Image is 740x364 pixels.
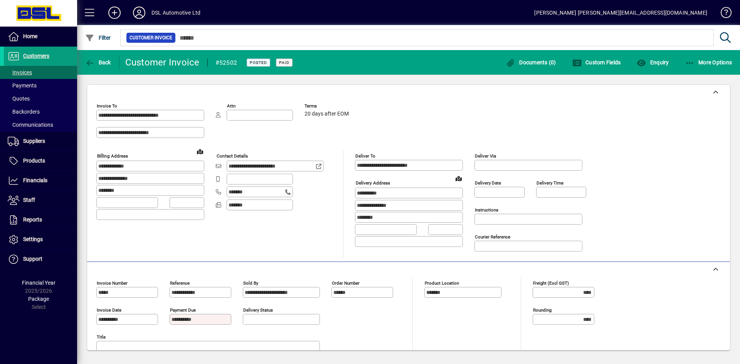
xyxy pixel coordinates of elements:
[533,307,552,313] mat-label: Rounding
[475,207,498,213] mat-label: Instructions
[8,82,37,89] span: Payments
[23,177,47,183] span: Financials
[4,191,77,210] a: Staff
[97,307,121,313] mat-label: Invoice date
[23,53,49,59] span: Customers
[279,60,289,65] span: Paid
[506,59,556,65] span: Documents (0)
[97,334,106,340] mat-label: Title
[533,280,569,286] mat-label: Freight (excl GST)
[536,180,563,186] mat-label: Delivery time
[4,66,77,79] a: Invoices
[170,307,196,313] mat-label: Payment due
[4,250,77,269] a: Support
[23,236,43,242] span: Settings
[475,234,510,240] mat-label: Courier Reference
[127,6,151,20] button: Profile
[4,151,77,171] a: Products
[8,96,30,102] span: Quotes
[23,256,42,262] span: Support
[85,59,111,65] span: Back
[4,79,77,92] a: Payments
[304,104,351,109] span: Terms
[332,280,360,286] mat-label: Order number
[23,197,35,203] span: Staff
[534,7,707,19] div: [PERSON_NAME] [PERSON_NAME][EMAIL_ADDRESS][DOMAIN_NAME]
[572,59,621,65] span: Custom Fields
[250,60,267,65] span: Posted
[635,55,671,69] button: Enquiry
[4,118,77,131] a: Communications
[637,59,669,65] span: Enquiry
[22,280,55,286] span: Financial Year
[4,230,77,249] a: Settings
[8,109,40,115] span: Backorders
[685,59,732,65] span: More Options
[570,55,623,69] button: Custom Fields
[102,6,127,20] button: Add
[23,138,45,144] span: Suppliers
[4,105,77,118] a: Backorders
[23,216,42,223] span: Reports
[227,103,235,109] mat-label: Attn
[129,34,172,42] span: Customer Invoice
[4,132,77,151] a: Suppliers
[77,55,119,69] app-page-header-button: Back
[683,55,734,69] button: More Options
[304,111,349,117] span: 20 days after EOM
[243,280,258,286] mat-label: Sold by
[355,153,375,159] mat-label: Deliver To
[83,55,113,69] button: Back
[4,171,77,190] a: Financials
[85,35,111,41] span: Filter
[170,280,190,286] mat-label: Reference
[97,280,128,286] mat-label: Invoice number
[83,31,113,45] button: Filter
[452,172,465,185] a: View on map
[475,153,496,159] mat-label: Deliver via
[97,103,117,109] mat-label: Invoice To
[23,158,45,164] span: Products
[475,180,501,186] mat-label: Delivery date
[715,2,730,27] a: Knowledge Base
[28,296,49,302] span: Package
[194,145,206,158] a: View on map
[425,280,459,286] mat-label: Product location
[4,27,77,46] a: Home
[8,122,53,128] span: Communications
[23,33,37,39] span: Home
[8,69,32,75] span: Invoices
[4,92,77,105] a: Quotes
[243,307,273,313] mat-label: Delivery status
[504,55,558,69] button: Documents (0)
[151,7,200,19] div: DSL Automotive Ltd
[4,210,77,230] a: Reports
[215,57,237,69] div: #52502
[125,56,200,69] div: Customer Invoice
